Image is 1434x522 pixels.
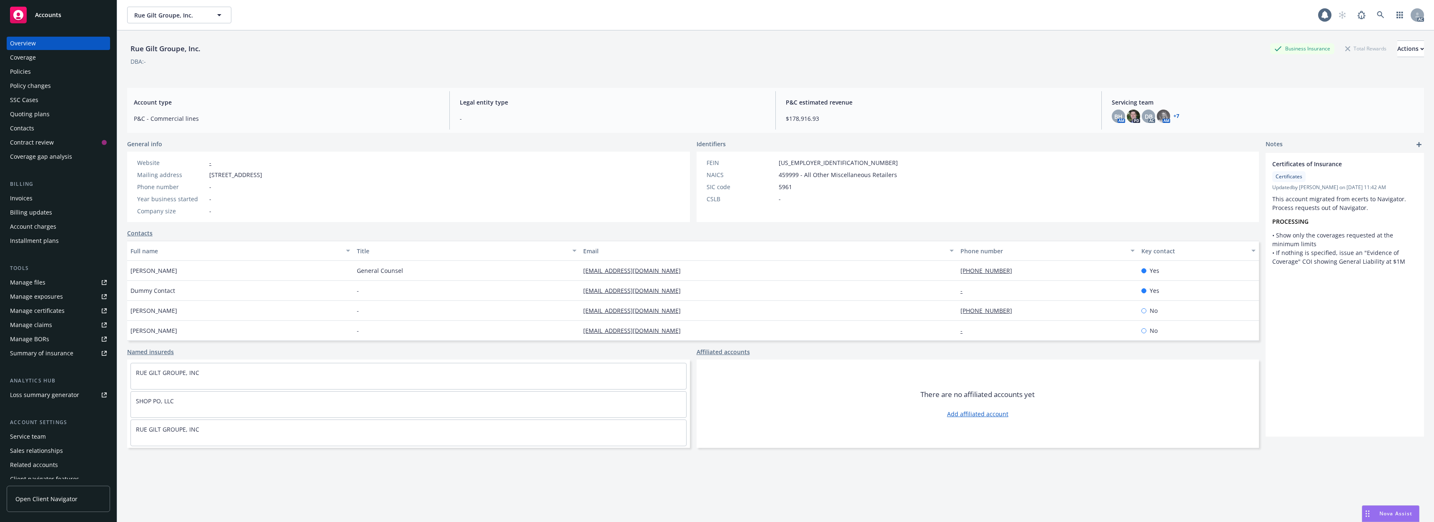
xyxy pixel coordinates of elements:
span: - [460,114,765,123]
div: CSLB [707,195,775,203]
div: Account settings [7,418,110,427]
div: Loss summary generator [10,388,79,402]
a: Installment plans [7,234,110,247]
div: Contract review [10,136,54,149]
span: Servicing team [1112,98,1417,107]
span: [PERSON_NAME] [130,306,177,315]
a: - [960,287,969,295]
a: Add affiliated account [947,410,1008,418]
div: Manage BORs [10,332,49,346]
span: [STREET_ADDRESS] [209,170,262,179]
a: Accounts [7,3,110,27]
strong: PROCESSING [1272,217,1309,225]
div: Overview [10,37,36,50]
button: Actions [1397,40,1424,57]
span: Account type [134,98,439,107]
a: Manage claims [7,318,110,332]
div: SIC code [707,182,775,191]
div: Business Insurance [1270,43,1334,54]
a: Related accounts [7,458,110,472]
div: Phone number [960,247,1126,255]
span: Certificates [1276,173,1302,180]
a: Affiliated accounts [697,347,750,356]
p: • Show only the coverages requested at the minimum limits • If nothing is specified, issue an "Ev... [1272,231,1417,266]
a: Contract review [7,136,110,149]
span: Yes [1150,286,1159,295]
a: Manage exposures [7,290,110,303]
span: - [357,306,359,315]
a: Summary of insurance [7,347,110,360]
div: Coverage [10,51,36,64]
p: This account migrated from ecerts to Navigator. Process requests out of Navigator. [1272,195,1417,212]
span: - [357,326,359,335]
div: Year business started [137,195,206,203]
div: FEIN [707,158,775,167]
div: Phone number [137,182,206,191]
div: DBA: - [130,57,146,66]
span: [US_EMPLOYER_IDENTIFICATION_NUMBER] [779,158,898,167]
span: No [1150,326,1158,335]
a: Manage files [7,276,110,289]
span: P&C - Commercial lines [134,114,439,123]
span: - [357,286,359,295]
a: Coverage gap analysis [7,150,110,163]
div: Certificates of InsuranceCertificatesUpdatedby [PERSON_NAME] on [DATE] 11:42 AMThis account migra... [1266,153,1424,272]
button: Nova Assist [1362,505,1419,522]
a: Manage BORs [7,332,110,346]
span: Rue Gilt Groupe, Inc. [134,11,206,20]
button: Phone number [957,241,1138,261]
span: Nova Assist [1379,510,1412,517]
div: Manage claims [10,318,52,332]
a: Sales relationships [7,444,110,457]
span: General info [127,140,162,148]
span: BH [1114,112,1123,121]
a: Coverage [7,51,110,64]
div: Actions [1397,41,1424,57]
div: Related accounts [10,458,58,472]
div: Drag to move [1362,506,1373,522]
span: $178,916.93 [786,114,1091,123]
a: [PHONE_NUMBER] [960,267,1019,275]
div: Invoices [10,192,33,205]
span: Yes [1150,266,1159,275]
span: Identifiers [697,140,726,148]
span: Certificates of Insurance [1272,160,1396,168]
div: Policy changes [10,79,51,92]
button: Key contact [1138,241,1259,261]
img: photo [1127,110,1140,123]
a: +7 [1173,114,1179,119]
div: Analytics hub [7,377,110,385]
a: Service team [7,430,110,443]
a: SHOP PO, LLC [136,397,174,405]
a: Switch app [1391,7,1408,23]
a: [EMAIL_ADDRESS][DOMAIN_NAME] [583,327,687,335]
a: RUE GILT GROUPE, INC [136,369,199,377]
div: Full name [130,247,341,255]
a: add [1414,140,1424,150]
a: Account charges [7,220,110,233]
span: Dummy Contact [130,286,175,295]
div: Billing [7,180,110,188]
a: [EMAIL_ADDRESS][DOMAIN_NAME] [583,287,687,295]
div: Policies [10,65,31,78]
div: Billing updates [10,206,52,219]
a: Named insureds [127,347,174,356]
button: Rue Gilt Groupe, Inc. [127,7,231,23]
button: Full name [127,241,353,261]
span: - [209,207,211,215]
div: NAICS [707,170,775,179]
div: Rue Gilt Groupe, Inc. [127,43,204,54]
a: Policies [7,65,110,78]
div: Manage files [10,276,45,289]
div: Account charges [10,220,56,233]
span: - [209,195,211,203]
span: - [779,195,781,203]
span: [PERSON_NAME] [130,266,177,275]
a: Contacts [127,229,153,237]
span: P&C estimated revenue [786,98,1091,107]
span: Notes [1266,140,1283,150]
span: General Counsel [357,266,403,275]
div: Manage exposures [10,290,63,303]
div: Summary of insurance [10,347,73,360]
div: Quoting plans [10,107,50,121]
